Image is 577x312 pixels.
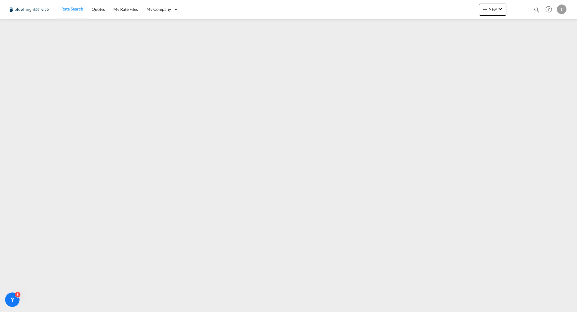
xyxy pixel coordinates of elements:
[481,5,489,13] md-icon: icon-plus 400-fg
[557,5,566,14] div: T
[481,7,504,11] span: New
[497,5,504,13] md-icon: icon-chevron-down
[146,6,171,12] span: My Company
[533,7,540,13] md-icon: icon-magnify
[9,3,50,16] img: 9097ab40c0d911ee81d80fb7ec8da167.JPG
[92,7,105,12] span: Quotes
[544,4,557,15] div: Help
[533,7,540,16] div: icon-magnify
[61,6,83,11] span: Rate Search
[479,4,506,16] button: icon-plus 400-fgNewicon-chevron-down
[544,4,554,14] span: Help
[113,7,138,12] span: My Rate Files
